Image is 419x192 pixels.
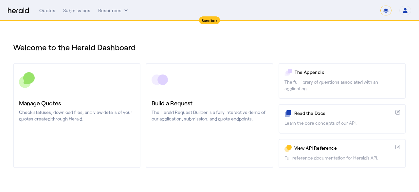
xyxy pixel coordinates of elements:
[63,7,90,14] div: Submissions
[284,120,400,126] p: Learn the core concepts of our API.
[13,63,140,168] a: Manage QuotesCheck statuses, download files, and view details of your quotes created through Herald.
[199,16,220,24] div: Sandbox
[279,139,406,168] a: View API ReferenceFull reference documentation for Herald's API.
[8,8,29,14] img: Herald Logo
[294,145,393,151] p: View API Reference
[279,63,406,99] a: The AppendixThe full library of questions associated with an application.
[19,109,135,122] p: Check statuses, download files, and view details of your quotes created through Herald.
[39,7,55,14] div: Quotes
[152,98,267,108] h3: Build a Request
[98,7,129,14] button: Resources dropdown menu
[284,155,400,161] p: Full reference documentation for Herald's API.
[152,109,267,122] p: The Herald Request Builder is a fully interactive demo of our application, submission, and quote ...
[13,42,406,53] h1: Welcome to the Herald Dashboard
[19,98,135,108] h3: Manage Quotes
[146,63,273,168] a: Build a RequestThe Herald Request Builder is a fully interactive demo of our application, submiss...
[295,69,400,75] p: The Appendix
[279,104,406,133] a: Read the DocsLearn the core concepts of our API.
[284,79,400,92] p: The full library of questions associated with an application.
[294,110,393,117] p: Read the Docs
